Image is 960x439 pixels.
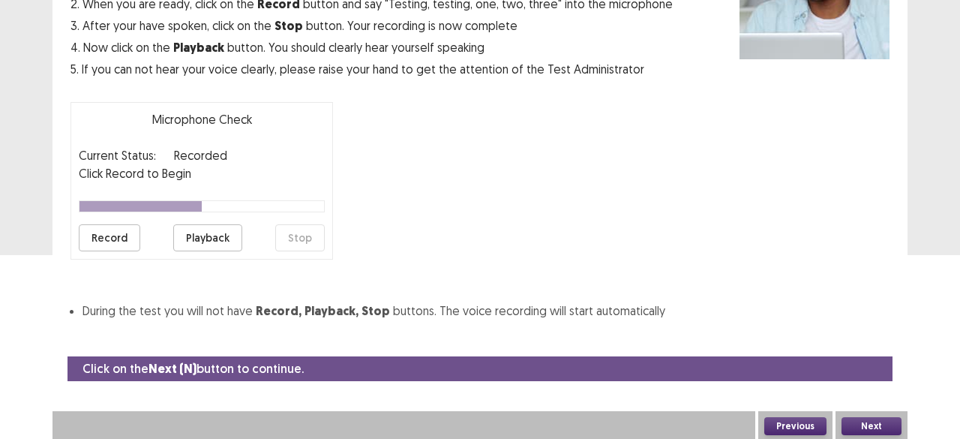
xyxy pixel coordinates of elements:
p: Click Record to Begin [79,164,325,182]
strong: Stop [274,18,303,34]
strong: Playback, [304,303,358,319]
strong: Stop [361,303,390,319]
button: Next [841,417,901,435]
button: Record [79,224,140,251]
p: Click on the button to continue. [82,359,304,378]
p: 3. After your have spoken, click on the button. Your recording is now complete [70,17,673,35]
strong: Next (N) [148,361,196,377]
strong: Playback [173,40,224,56]
button: Stop [275,224,325,251]
li: During the test you will not have buttons. The voice recording will start automatically [82,302,889,320]
p: Microphone Check [79,110,325,128]
strong: Record, [256,303,301,319]
button: Previous [764,417,826,435]
p: 5. If you can not hear your voice clearly, please raise your hand to get the attention of the Tes... [70,60,673,78]
p: 4. Now click on the button. You should clearly hear yourself speaking [70,38,673,57]
button: Playback [173,224,242,251]
p: Recorded [174,146,227,164]
p: Current Status: [79,146,156,164]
